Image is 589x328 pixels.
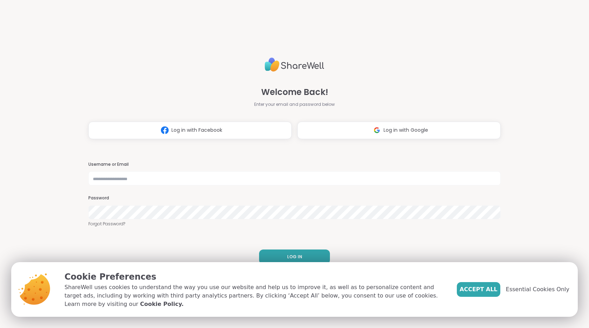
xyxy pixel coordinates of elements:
button: Accept All [457,282,500,297]
a: Cookie Policy. [140,300,183,308]
span: Log in with Google [384,127,428,134]
p: Cookie Preferences [65,271,446,283]
a: Forgot Password? [88,221,501,227]
h3: Password [88,195,501,201]
img: ShareWell Logomark [158,124,171,137]
span: Enter your email and password below [254,101,335,108]
span: Accept All [460,285,497,294]
span: Log in with Facebook [171,127,222,134]
img: ShareWell Logo [265,55,324,75]
span: Essential Cookies Only [506,285,569,294]
img: ShareWell Logomark [370,124,384,137]
button: LOG IN [259,250,330,264]
button: Log in with Facebook [88,122,292,139]
span: LOG IN [287,254,302,260]
span: Welcome Back! [261,86,328,98]
p: ShareWell uses cookies to understand the way you use our website and help us to improve it, as we... [65,283,446,308]
button: Log in with Google [297,122,501,139]
h3: Username or Email [88,162,501,168]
